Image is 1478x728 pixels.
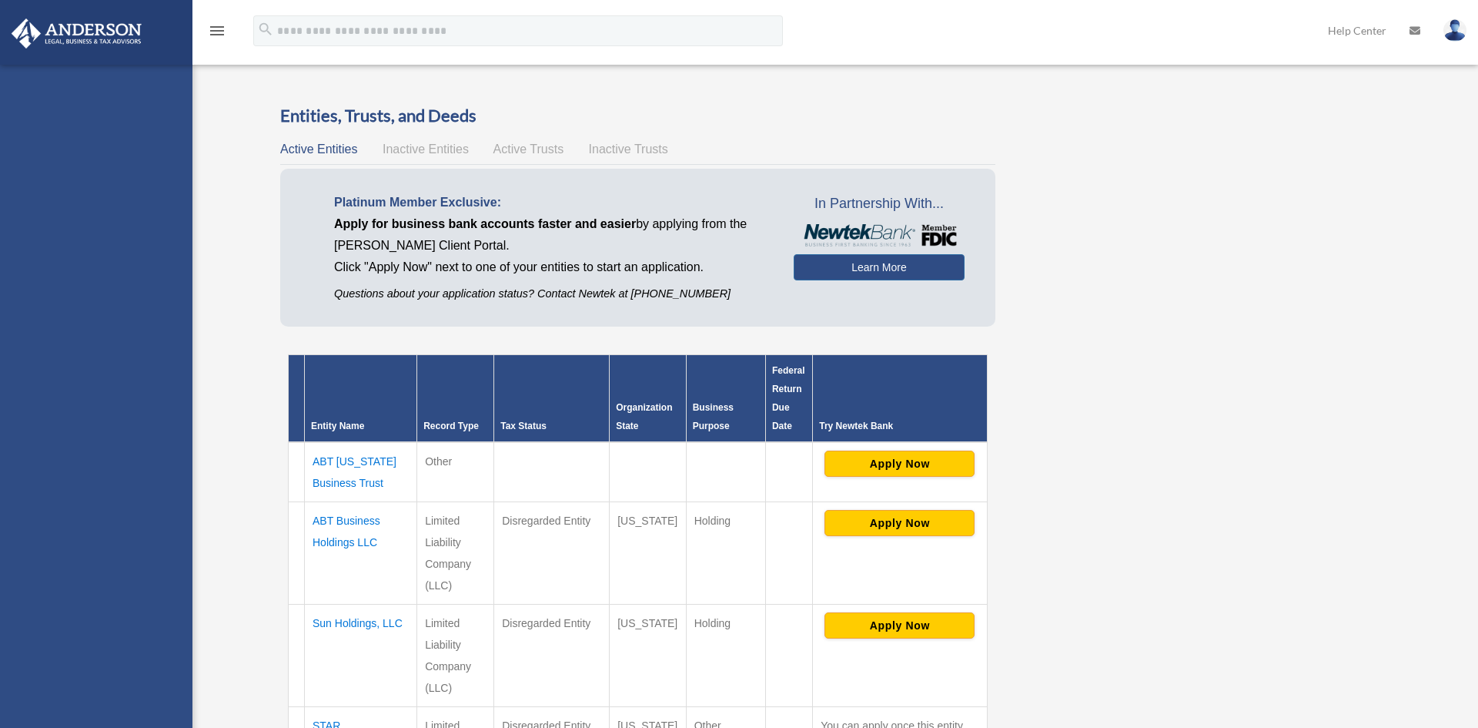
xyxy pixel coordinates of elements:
[334,213,771,257] p: by applying from the [PERSON_NAME] Client Portal.
[686,502,765,605] td: Holding
[610,355,686,443] th: Organization State
[824,612,975,639] button: Apply Now
[305,605,417,707] td: Sun Holdings, LLC
[280,104,995,128] h3: Entities, Trusts, and Deeds
[257,21,274,38] i: search
[280,143,357,156] span: Active Entities
[1443,19,1466,42] img: User Pic
[824,510,975,536] button: Apply Now
[686,355,765,443] th: Business Purpose
[334,257,771,278] p: Click "Apply Now" next to one of your entities to start an application.
[794,192,964,216] span: In Partnership With...
[334,192,771,213] p: Platinum Member Exclusive:
[208,27,226,40] a: menu
[824,451,975,477] button: Apply Now
[686,605,765,707] td: Holding
[801,224,956,247] img: NewtekBankLogoSM.png
[589,143,668,156] span: Inactive Trusts
[610,605,686,707] td: [US_STATE]
[305,442,417,502] td: ABT [US_STATE] Business Trust
[305,355,417,443] th: Entity Name
[7,18,146,49] img: Anderson Advisors Platinum Portal
[334,284,771,304] p: Questions about your application status? Contact Newtek at [PHONE_NUMBER]
[305,502,417,605] td: ABT Business Holdings LLC
[417,355,494,443] th: Record Type
[494,502,610,605] td: Disregarded Entity
[610,502,686,605] td: [US_STATE]
[819,417,980,435] div: Try Newtek Bank
[794,254,964,280] a: Learn More
[417,442,494,502] td: Other
[383,143,469,156] span: Inactive Entities
[494,605,610,707] td: Disregarded Entity
[417,605,494,707] td: Limited Liability Company (LLC)
[417,502,494,605] td: Limited Liability Company (LLC)
[493,143,564,156] span: Active Trusts
[765,355,812,443] th: Federal Return Due Date
[208,22,226,40] i: menu
[494,355,610,443] th: Tax Status
[334,217,636,230] span: Apply for business bank accounts faster and easier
